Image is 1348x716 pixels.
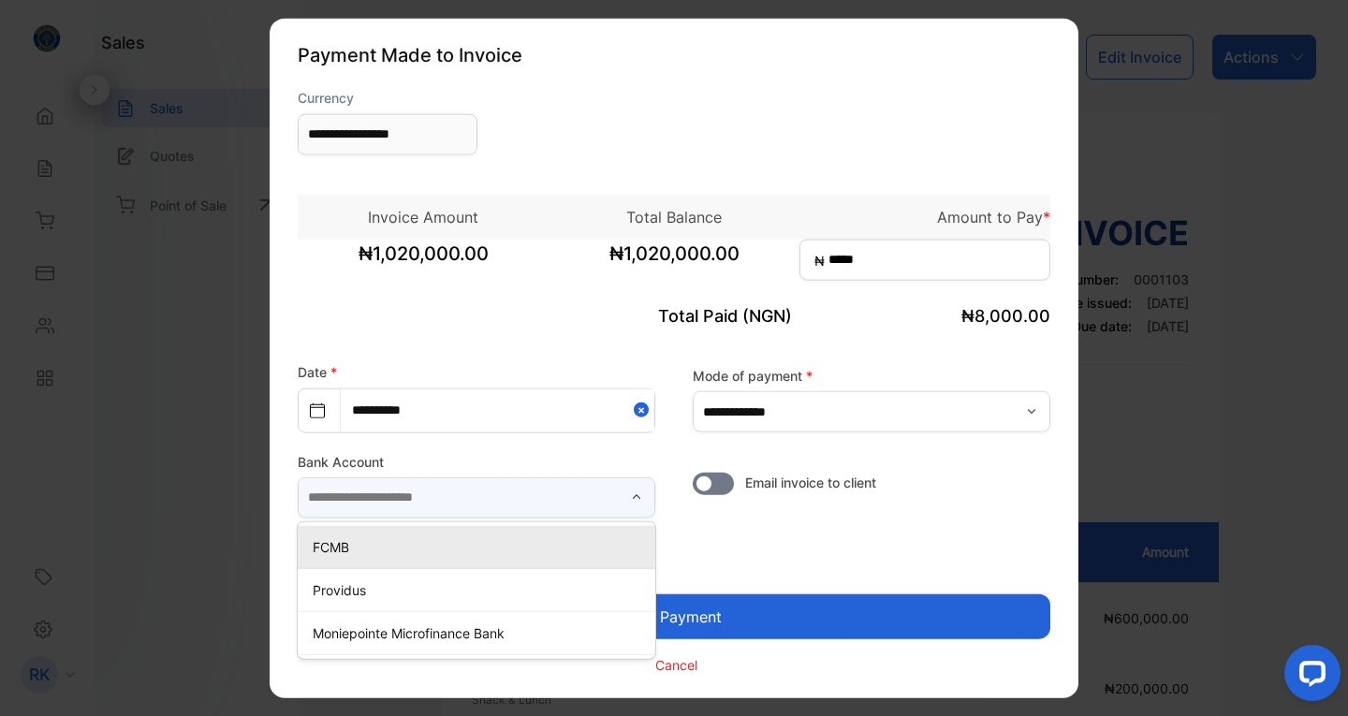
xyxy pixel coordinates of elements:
[961,305,1050,325] span: ₦8,000.00
[313,536,648,556] p: FCMB
[298,87,477,107] label: Currency
[655,655,697,675] p: Cancel
[799,205,1050,227] p: Amount to Pay
[298,40,1050,68] p: Payment Made to Invoice
[814,250,825,270] span: ₦
[693,366,1050,386] label: Mode of payment
[313,579,648,599] p: Providus
[745,472,876,491] span: Email invoice to client
[549,205,799,227] p: Total Balance
[298,451,655,471] label: Bank Account
[549,302,799,328] p: Total Paid (NGN)
[634,388,654,431] button: Close
[313,622,648,642] p: Moniepointe Microfinance Bank
[549,239,799,285] span: ₦1,020,000.00
[298,593,1050,638] button: Add Payment
[298,363,337,379] label: Date
[1269,637,1348,716] iframe: LiveChat chat widget
[298,205,549,227] p: Invoice Amount
[298,239,549,285] span: ₦1,020,000.00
